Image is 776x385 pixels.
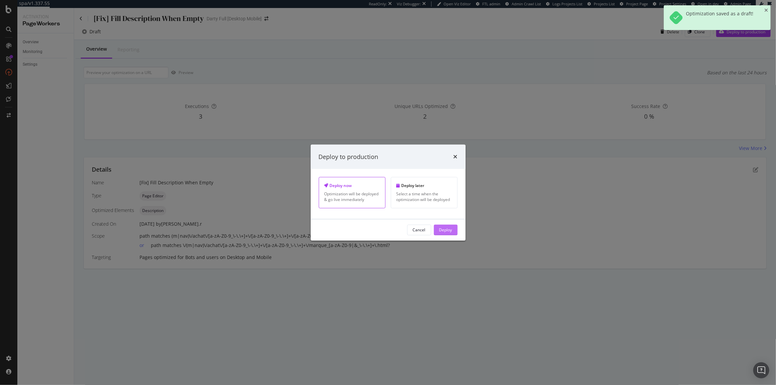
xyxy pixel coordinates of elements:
div: times [454,152,458,161]
div: modal [311,144,466,240]
div: Deploy to production [319,152,378,161]
div: Optimization will be deployed & go live immediately [324,191,380,202]
button: Deploy [434,225,458,235]
div: Deploy now [324,183,380,188]
div: Open Intercom Messenger [753,362,769,378]
div: Optimization saved as a draft! [686,11,753,25]
div: close toast [764,8,768,13]
div: Select a time when the optimization will be deployed [397,191,452,202]
div: Deploy [439,227,452,233]
div: Deploy later [397,183,452,188]
button: Cancel [407,225,431,235]
div: Cancel [413,227,426,233]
